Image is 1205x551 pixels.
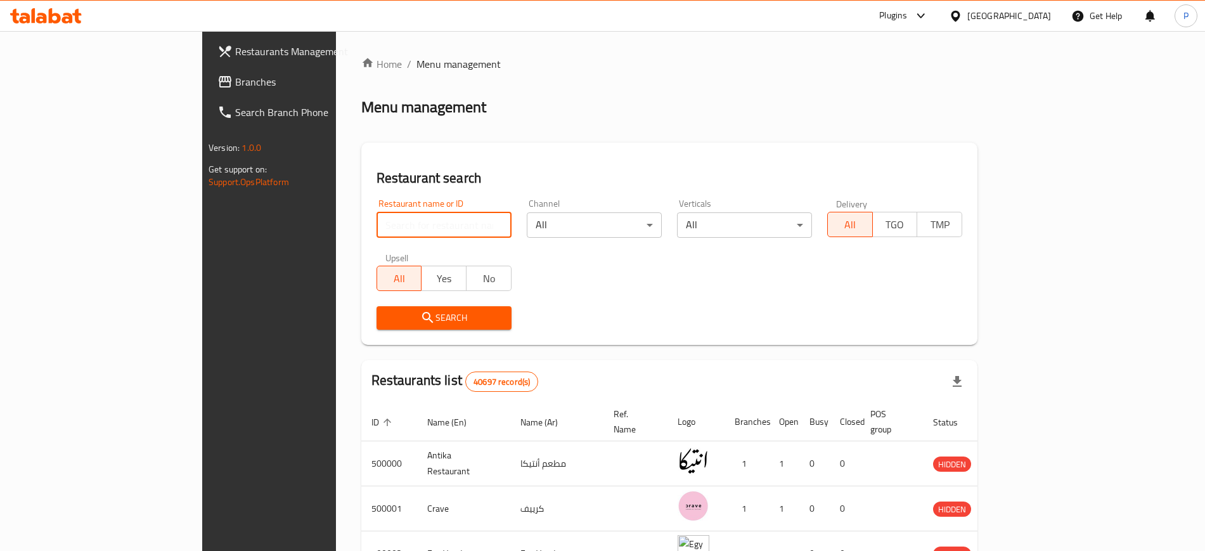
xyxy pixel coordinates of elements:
span: 40697 record(s) [466,376,538,388]
td: 0 [830,486,860,531]
span: All [382,269,417,288]
li: / [407,56,411,72]
td: Crave [417,486,510,531]
div: Export file [942,366,972,397]
a: Search Branch Phone [207,97,403,127]
button: All [377,266,422,291]
span: All [833,216,868,234]
span: HIDDEN [933,457,971,472]
h2: Menu management [361,97,486,117]
span: Get support on: [209,161,267,178]
th: Closed [830,403,860,441]
span: TGO [878,216,913,234]
h2: Restaurants list [371,371,539,392]
th: Busy [799,403,830,441]
div: [GEOGRAPHIC_DATA] [967,9,1051,23]
span: HIDDEN [933,502,971,517]
th: Branches [725,403,769,441]
span: Name (En) [427,415,483,430]
a: Support.OpsPlatform [209,174,289,190]
img: Crave [678,490,709,522]
span: 1.0.0 [242,139,261,156]
button: Search [377,306,512,330]
img: Antika Restaurant [678,445,709,477]
span: Branches [235,74,393,89]
td: مطعم أنتيكا [510,441,603,486]
span: Search Branch Phone [235,105,393,120]
div: All [527,212,662,238]
button: TMP [917,212,962,237]
span: Ref. Name [614,406,652,437]
span: Status [933,415,974,430]
span: No [472,269,506,288]
td: 1 [769,441,799,486]
div: Total records count [465,372,538,392]
th: Logo [667,403,725,441]
span: P [1183,9,1189,23]
label: Upsell [385,253,409,262]
button: Yes [421,266,467,291]
span: Yes [427,269,461,288]
th: Open [769,403,799,441]
h2: Restaurant search [377,169,962,188]
div: Plugins [879,8,907,23]
span: TMP [922,216,957,234]
span: Name (Ar) [520,415,574,430]
a: Restaurants Management [207,36,403,67]
span: Restaurants Management [235,44,393,59]
label: Delivery [836,199,868,208]
td: 1 [769,486,799,531]
div: All [677,212,812,238]
td: 0 [799,486,830,531]
button: All [827,212,873,237]
button: TGO [872,212,918,237]
a: Branches [207,67,403,97]
td: كرييف [510,486,603,531]
td: Antika Restaurant [417,441,510,486]
td: 0 [799,441,830,486]
span: POS group [870,406,908,437]
span: ID [371,415,396,430]
span: Menu management [416,56,501,72]
nav: breadcrumb [361,56,977,72]
td: 0 [830,441,860,486]
span: Search [387,310,501,326]
td: 1 [725,441,769,486]
input: Search for restaurant name or ID.. [377,212,512,238]
button: No [466,266,512,291]
span: Version: [209,139,240,156]
td: 1 [725,486,769,531]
